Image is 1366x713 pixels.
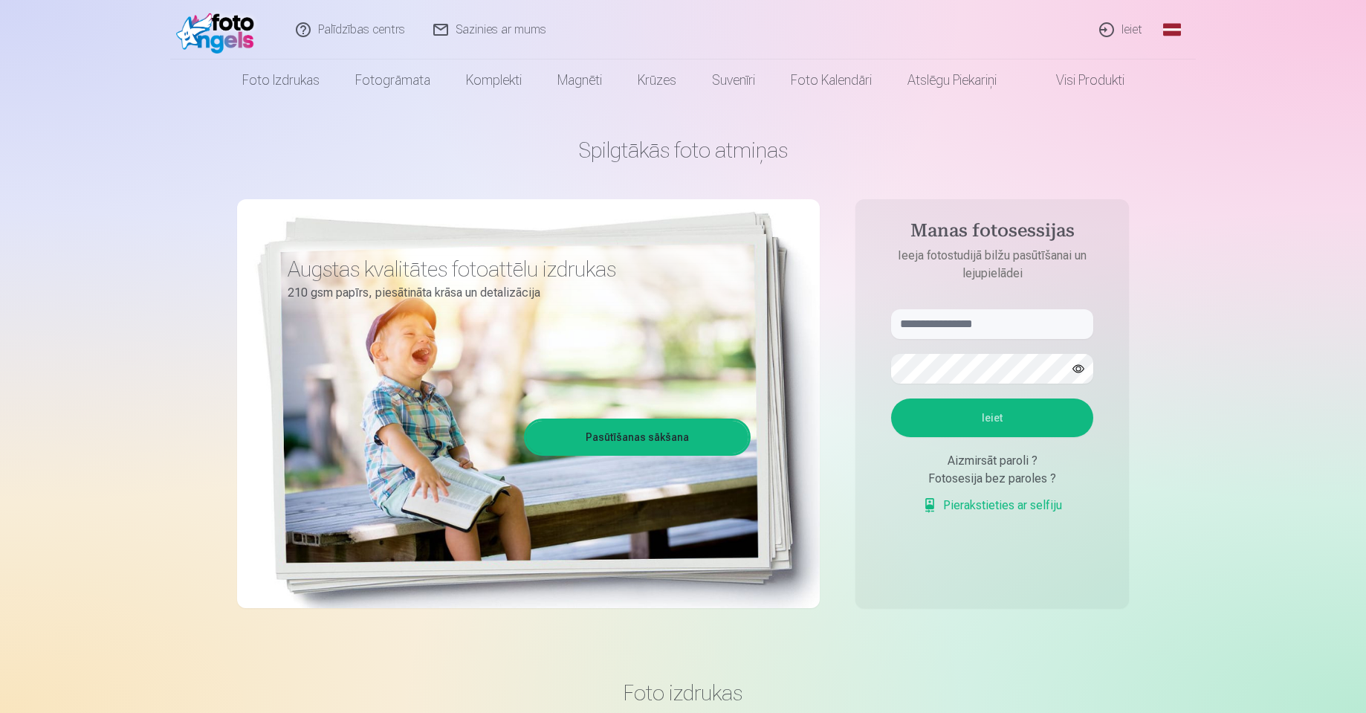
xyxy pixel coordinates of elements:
[694,59,773,101] a: Suvenīri
[891,452,1093,470] div: Aizmirsāt paroli ?
[890,59,1014,101] a: Atslēgu piekariņi
[876,247,1108,283] p: Ieeja fotostudijā bilžu pasūtīšanai un lejupielādei
[176,6,262,54] img: /fa1
[1014,59,1142,101] a: Visi produkti
[288,283,739,303] p: 210 gsm papīrs, piesātināta krāsa un detalizācija
[237,137,1129,164] h1: Spilgtākās foto atmiņas
[922,497,1062,514] a: Pierakstieties ar selfiju
[288,256,739,283] h3: Augstas kvalitātes fotoattēlu izdrukas
[891,399,1093,437] button: Ieiet
[540,59,620,101] a: Magnēti
[620,59,694,101] a: Krūzes
[773,59,890,101] a: Foto kalendāri
[224,59,337,101] a: Foto izdrukas
[249,680,1117,706] h3: Foto izdrukas
[526,421,748,454] a: Pasūtīšanas sākšana
[337,59,448,101] a: Fotogrāmata
[891,470,1093,488] div: Fotosesija bez paroles ?
[876,220,1108,247] h4: Manas fotosessijas
[448,59,540,101] a: Komplekti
